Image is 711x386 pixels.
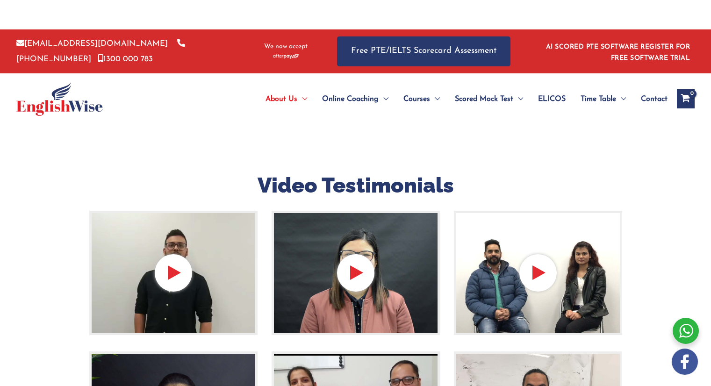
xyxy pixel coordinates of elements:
aside: Header Widget 1 [540,36,695,66]
a: [PHONE_NUMBER] [16,40,185,63]
span: Menu Toggle [430,83,440,115]
a: AI SCORED PTE SOFTWARE REGISTER FOR FREE SOFTWARE TRIAL [546,43,690,62]
nav: Site Navigation: Main Menu [243,83,668,115]
span: Scored Mock Test [455,83,513,115]
img: cropped-ew-logo [16,82,103,116]
span: ELICOS [538,83,566,115]
span: Contact [641,83,668,115]
a: 1300 000 783 [98,55,153,63]
a: ELICOS [531,83,573,115]
img: null [89,211,258,335]
img: null [454,211,622,335]
a: Contact [633,83,668,115]
img: null [272,211,440,335]
span: We now accept [264,42,308,51]
a: Free PTE/IELTS Scorecard Assessment [337,36,510,66]
span: About Us [266,83,297,115]
img: white-facebook.png [672,349,698,375]
a: Scored Mock TestMenu Toggle [447,83,531,115]
span: Time Table [581,83,616,115]
span: Online Coaching [322,83,379,115]
a: About UsMenu Toggle [258,83,315,115]
img: Afterpay-Logo [273,54,299,59]
span: Menu Toggle [379,83,388,115]
a: View Shopping Cart, empty [677,89,695,108]
a: Online CoachingMenu Toggle [315,83,396,115]
span: Courses [403,83,430,115]
span: Menu Toggle [513,83,523,115]
span: Menu Toggle [297,83,307,115]
span: Menu Toggle [616,83,626,115]
h2: Video Testimonials [82,172,629,200]
a: CoursesMenu Toggle [396,83,447,115]
a: Time TableMenu Toggle [573,83,633,115]
a: [EMAIL_ADDRESS][DOMAIN_NAME] [16,40,168,48]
